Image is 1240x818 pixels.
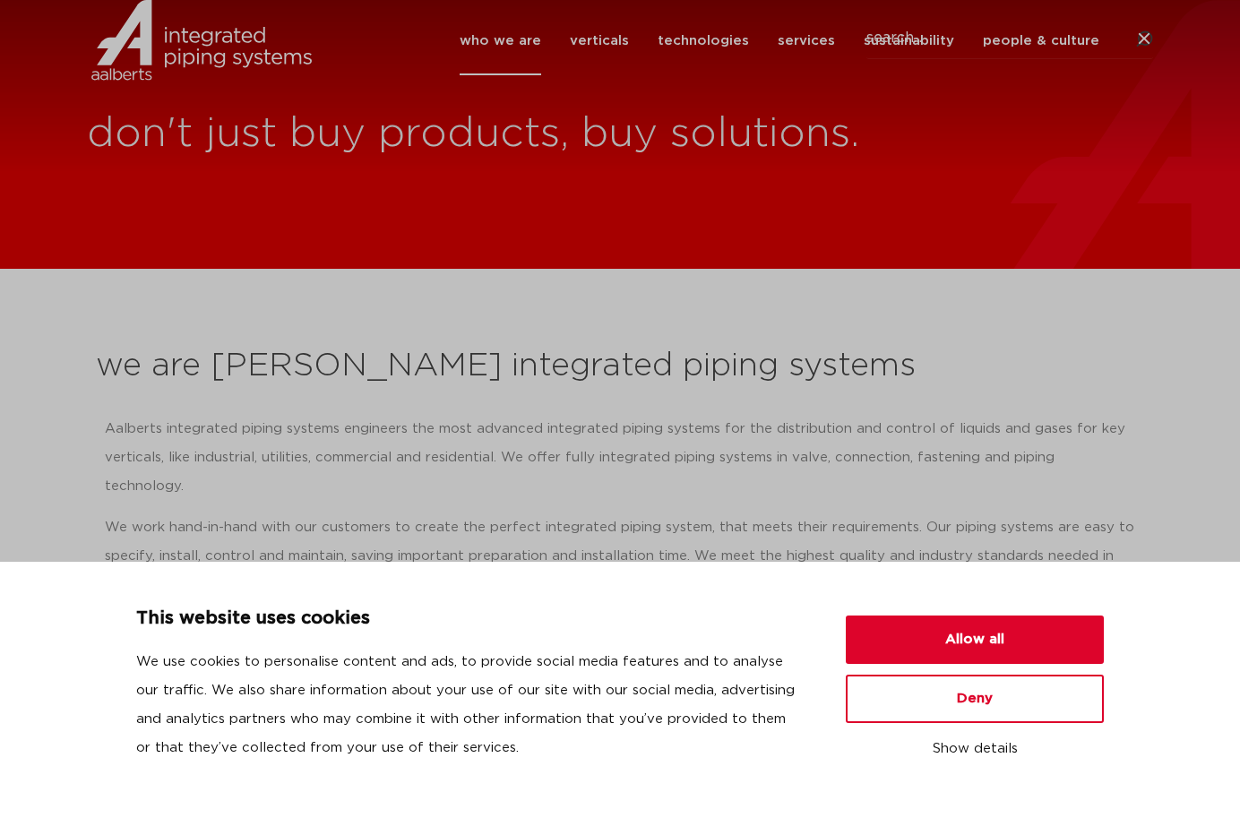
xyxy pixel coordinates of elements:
p: Aalberts integrated piping systems engineers the most advanced integrated piping systems for the ... [105,415,1135,501]
a: services [778,6,835,75]
a: technologies [658,6,749,75]
h2: we are [PERSON_NAME] integrated piping systems [96,345,1144,388]
a: sustainability [864,6,954,75]
a: verticals [570,6,629,75]
p: We work hand-in-hand with our customers to create the perfect integrated piping system, that meet... [105,513,1135,599]
button: Show details [846,734,1104,764]
p: This website uses cookies [136,605,803,633]
a: who we are [460,6,541,75]
button: Allow all [846,616,1104,664]
nav: Menu [460,6,1099,75]
button: Deny [846,675,1104,723]
a: people & culture [983,6,1099,75]
p: We use cookies to personalise content and ads, to provide social media features and to analyse ou... [136,648,803,762]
